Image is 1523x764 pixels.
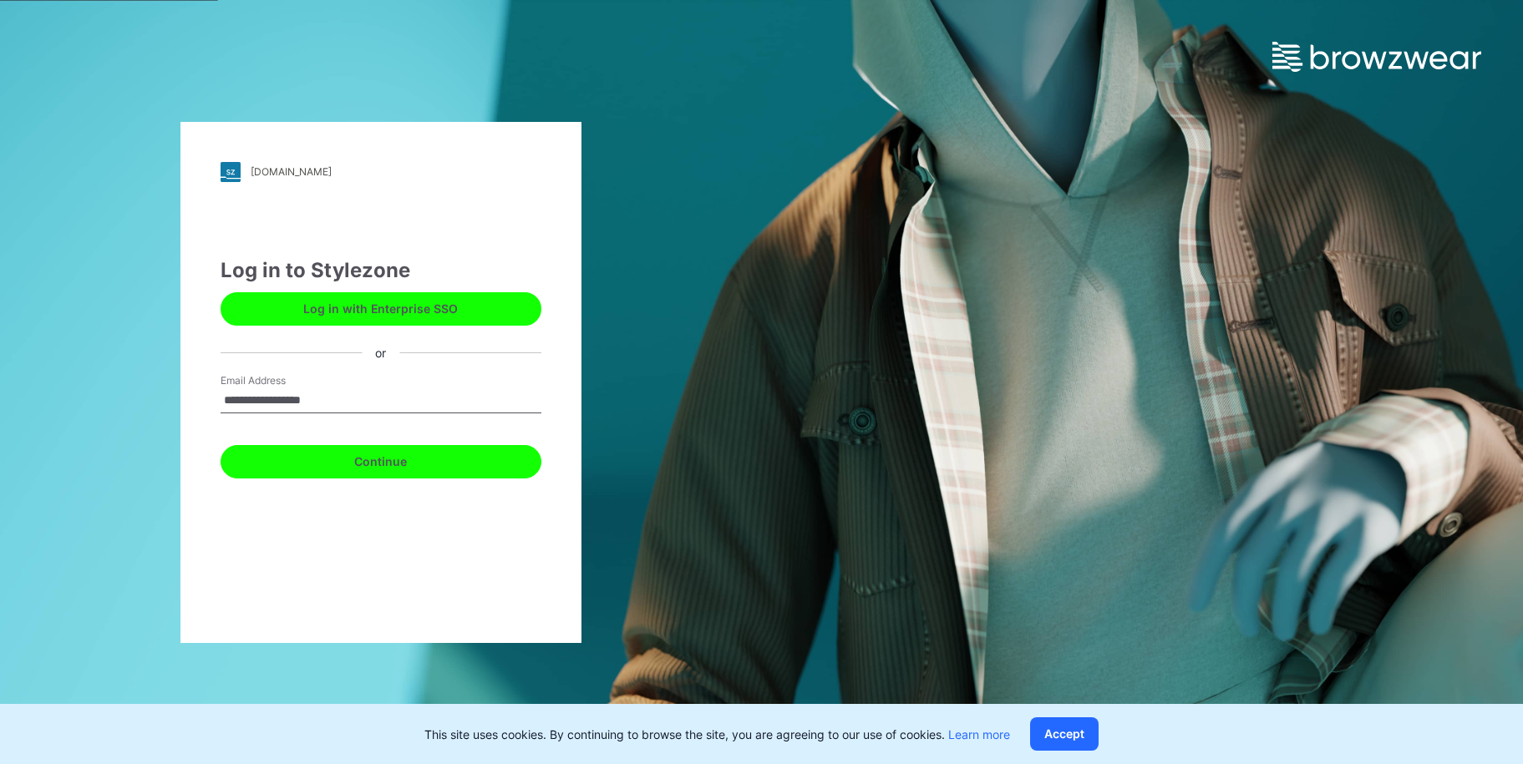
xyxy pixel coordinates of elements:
[221,373,338,388] label: Email Address
[221,256,541,286] div: Log in to Stylezone
[424,726,1010,743] p: This site uses cookies. By continuing to browse the site, you are agreeing to our use of cookies.
[1272,42,1481,72] img: browzwear-logo.e42bd6dac1945053ebaf764b6aa21510.svg
[221,162,541,182] a: [DOMAIN_NAME]
[1030,717,1099,751] button: Accept
[948,727,1010,741] a: Learn more
[221,292,541,326] button: Log in with Enterprise SSO
[251,165,332,178] div: [DOMAIN_NAME]
[362,344,399,362] div: or
[221,445,541,478] button: Continue
[221,162,241,182] img: stylezone-logo.562084cfcfab977791bfbf7441f1a819.svg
